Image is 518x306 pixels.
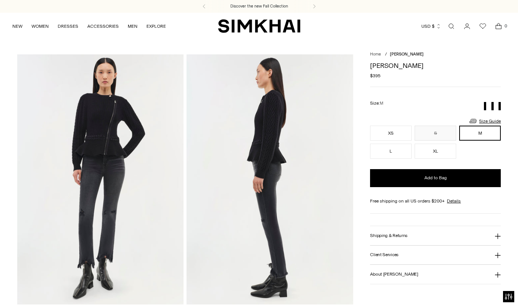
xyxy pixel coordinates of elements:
button: About [PERSON_NAME] [370,265,501,284]
nav: breadcrumbs [370,51,501,58]
a: Details [447,198,461,204]
span: M [380,101,383,106]
h3: Shipping & Returns [370,233,408,238]
a: ACCESSORIES [87,18,119,34]
button: XL [415,144,456,159]
img: Andi Jacket [187,54,353,304]
button: L [370,144,412,159]
a: Open search modal [444,19,459,34]
a: WOMEN [31,18,49,34]
a: Home [370,52,381,57]
a: NEW [12,18,22,34]
div: Free shipping on all US orders $200+ [370,198,501,204]
h3: About [PERSON_NAME] [370,272,418,277]
a: DRESSES [58,18,78,34]
button: USD $ [421,18,441,34]
button: Add to Bag [370,169,501,187]
img: Andi Jacket [17,54,184,304]
span: [PERSON_NAME] [390,52,424,57]
div: / [385,51,387,58]
span: $395 [370,72,381,79]
span: 0 [502,22,509,29]
a: Wishlist [475,19,490,34]
button: XS [370,126,412,141]
a: SIMKHAI [218,19,300,33]
a: Discover the new Fall Collection [230,3,288,9]
button: Client Services [370,246,501,265]
h3: Client Services [370,252,399,257]
span: Add to Bag [424,175,447,181]
a: Size Guide [469,116,501,126]
a: MEN [128,18,137,34]
button: M [459,126,501,141]
button: S [415,126,456,141]
h1: [PERSON_NAME] [370,62,501,69]
button: Shipping & Returns [370,226,501,245]
a: Open cart modal [491,19,506,34]
label: Size: [370,100,383,107]
a: Go to the account page [460,19,475,34]
a: EXPLORE [146,18,166,34]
